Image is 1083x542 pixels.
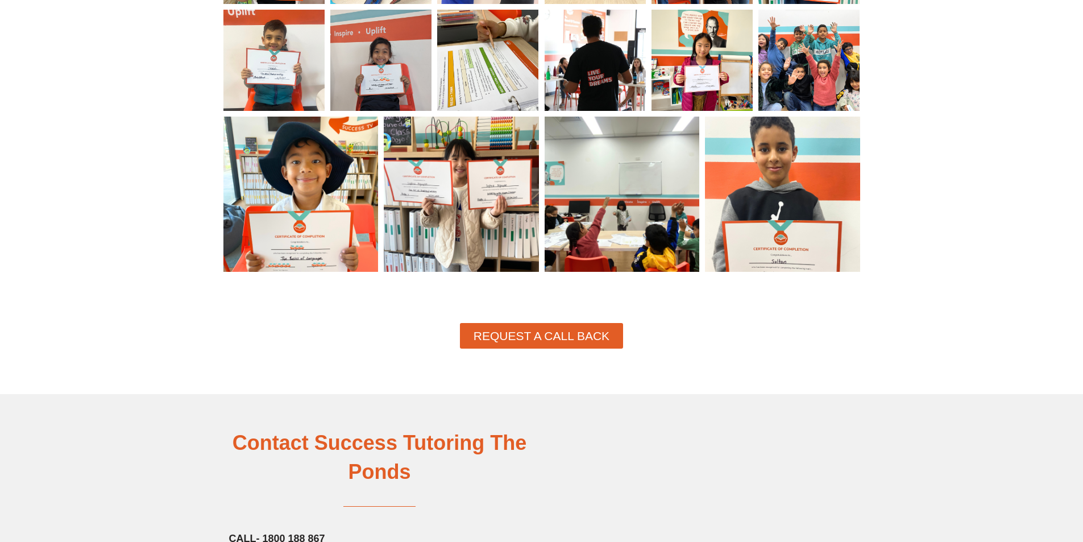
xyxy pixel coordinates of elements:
a: Success Tutoring Tutors [545,10,646,111]
h1: Contact Success Tutoring The Ponds [223,429,536,486]
iframe: Chat Widget [894,413,1083,542]
a: REQUEST A CALL BACK [460,323,623,349]
a: Success Tutoring Claremont, Perth Student [652,10,753,111]
span: REQUEST A CALL BACK [474,330,609,342]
